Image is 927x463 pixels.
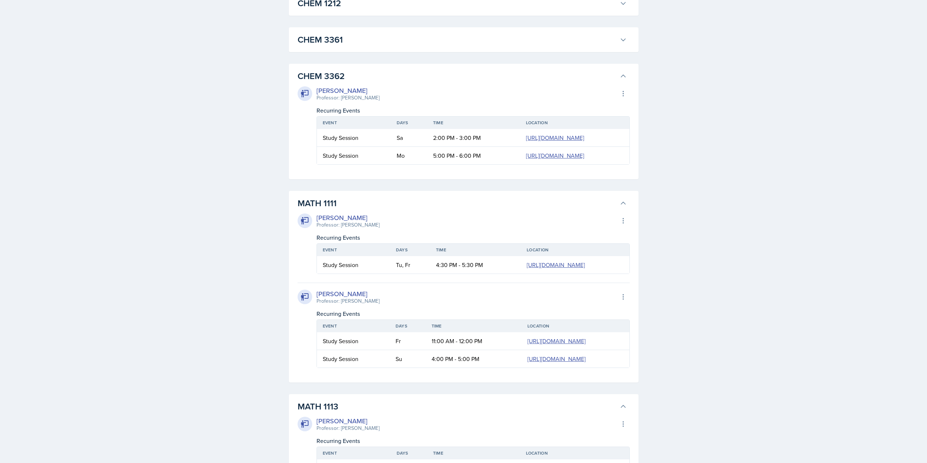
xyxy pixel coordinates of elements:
td: Mo [391,147,427,164]
div: Study Session [323,337,384,345]
th: Event [317,117,391,129]
th: Event [317,320,390,332]
a: [URL][DOMAIN_NAME] [527,337,586,345]
a: [URL][DOMAIN_NAME] [526,152,584,160]
div: Study Session [323,354,384,363]
td: Su [390,350,426,368]
th: Time [427,447,520,459]
td: 5:00 PM - 6:00 PM [427,147,520,164]
div: Recurring Events [317,233,630,242]
button: CHEM 3361 [296,32,628,48]
a: [URL][DOMAIN_NAME] [526,134,584,142]
th: Location [521,244,629,256]
button: MATH 1111 [296,195,628,211]
h3: CHEM 3361 [298,33,617,46]
td: Sa [391,129,427,147]
th: Event [317,244,390,256]
div: [PERSON_NAME] [317,416,380,426]
div: Professor: [PERSON_NAME] [317,424,380,432]
th: Days [391,447,427,459]
th: Days [390,244,430,256]
button: CHEM 3362 [296,68,628,84]
td: 11:00 AM - 12:00 PM [426,332,522,350]
div: [PERSON_NAME] [317,86,380,95]
th: Location [520,117,629,129]
td: Fr [390,332,426,350]
div: Study Session [323,151,385,160]
th: Time [430,244,521,256]
div: Study Session [323,133,385,142]
div: Study Session [323,260,384,269]
div: Professor: [PERSON_NAME] [317,94,380,102]
div: Professor: [PERSON_NAME] [317,221,380,229]
td: 4:00 PM - 5:00 PM [426,350,522,368]
h3: MATH 1111 [298,197,617,210]
td: 4:30 PM - 5:30 PM [430,256,521,274]
td: 2:00 PM - 3:00 PM [427,129,520,147]
div: Recurring Events [317,436,630,445]
th: Location [520,447,629,459]
td: Tu, Fr [390,256,430,274]
div: Recurring Events [317,106,630,115]
th: Time [427,117,520,129]
th: Days [391,117,427,129]
a: [URL][DOMAIN_NAME] [527,355,586,363]
th: Days [390,320,426,332]
button: MATH 1113 [296,399,628,415]
th: Time [426,320,522,332]
div: [PERSON_NAME] [317,289,380,299]
div: Professor: [PERSON_NAME] [317,297,380,305]
h3: CHEM 3362 [298,70,617,83]
div: Recurring Events [317,309,630,318]
div: [PERSON_NAME] [317,213,380,223]
th: Location [522,320,629,332]
h3: MATH 1113 [298,400,617,413]
th: Event [317,447,391,459]
a: [URL][DOMAIN_NAME] [527,261,585,269]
